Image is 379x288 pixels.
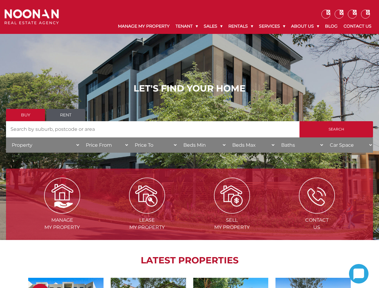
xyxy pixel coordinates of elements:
h1: LET'S FIND YOUR HOME [6,83,373,94]
img: Lease my property [129,178,165,214]
a: ICONS ContactUs [275,192,359,230]
a: Services [256,19,288,34]
input: Search by suburb, postcode or area [6,121,299,137]
img: Manage my Property [44,178,80,214]
img: ICONS [299,178,335,214]
span: Lease my Property [105,217,189,231]
a: Rent [46,109,85,121]
a: Rentals [225,19,256,34]
a: Sell my property Sellmy Property [190,192,274,230]
a: Manage my Property Managemy Property [20,192,104,230]
a: Sales [201,19,225,34]
a: Tenant [173,19,201,34]
span: Manage my Property [20,217,104,231]
a: Manage My Property [115,19,173,34]
img: Noonan Real Estate Agency [5,9,59,24]
a: Blog [322,19,341,34]
a: About Us [288,19,322,34]
a: Contact Us [341,19,374,34]
span: Sell my Property [190,217,274,231]
a: Buy [6,109,45,121]
a: Lease my property Leasemy Property [105,192,189,230]
img: Sell my property [214,178,250,214]
input: Search [299,121,373,137]
span: Contact Us [275,217,359,231]
h2: LATEST PROPERTIES [21,255,358,266]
